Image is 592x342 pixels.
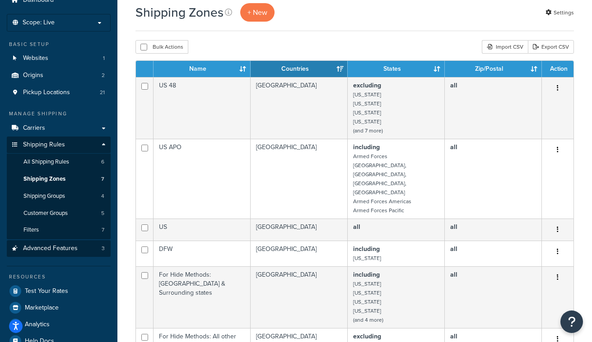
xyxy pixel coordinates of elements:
[7,273,111,281] div: Resources
[251,241,348,266] td: [GEOGRAPHIC_DATA]
[103,55,105,62] span: 1
[353,91,381,99] small: [US_STATE]
[353,332,381,341] b: excluding
[7,50,111,67] li: Websites
[528,40,574,54] a: Export CSV
[7,283,111,299] a: Test Your Rates
[7,205,111,222] a: Customer Groups 5
[154,77,251,139] td: US 48
[25,304,59,312] span: Marketplace
[251,61,348,77] th: Countries: activate to sort column ascending
[7,240,111,257] li: Advanced Features
[7,222,111,238] a: Filters 7
[25,287,68,295] span: Test Your Rates
[353,81,381,90] b: excluding
[450,270,457,279] b: all
[353,254,381,262] small: [US_STATE]
[450,244,457,254] b: all
[7,67,111,84] li: Origins
[7,154,111,170] a: All Shipping Rules 6
[353,298,381,306] small: [US_STATE]
[101,210,104,217] span: 5
[450,142,457,152] b: all
[7,188,111,205] li: Shipping Groups
[7,205,111,222] li: Customer Groups
[7,154,111,170] li: All Shipping Rules
[7,316,111,333] li: Analytics
[23,141,65,149] span: Shipping Rules
[450,222,457,232] b: all
[23,175,65,183] span: Shipping Zones
[7,84,111,101] li: Pickup Locations
[450,81,457,90] b: all
[23,192,65,200] span: Shipping Groups
[482,40,528,54] div: Import CSV
[251,219,348,241] td: [GEOGRAPHIC_DATA]
[348,61,445,77] th: States: activate to sort column ascending
[353,244,380,254] b: including
[7,41,111,48] div: Basic Setup
[7,240,111,257] a: Advanced Features 3
[542,61,573,77] th: Action
[7,222,111,238] li: Filters
[7,171,111,187] li: Shipping Zones
[23,55,48,62] span: Websites
[545,6,574,19] a: Settings
[7,120,111,137] a: Carriers
[23,124,45,132] span: Carriers
[7,50,111,67] a: Websites 1
[353,270,380,279] b: including
[154,219,251,241] td: US
[7,84,111,101] a: Pickup Locations 21
[25,321,50,328] span: Analytics
[445,61,542,77] th: Zip/Postal: activate to sort column ascending
[23,72,43,79] span: Origins
[135,40,188,54] button: Bulk Actions
[7,110,111,118] div: Manage Shipping
[560,310,583,333] button: Open Resource Center
[7,171,111,187] a: Shipping Zones 7
[353,222,360,232] b: all
[353,280,381,288] small: [US_STATE]
[7,188,111,205] a: Shipping Groups 4
[251,77,348,139] td: [GEOGRAPHIC_DATA]
[102,245,105,252] span: 3
[353,100,381,108] small: [US_STATE]
[251,139,348,219] td: [GEOGRAPHIC_DATA]
[450,332,457,341] b: all
[101,175,104,183] span: 7
[240,3,275,22] a: + New
[154,266,251,328] td: For Hide Methods: [GEOGRAPHIC_DATA] & Surrounding states
[353,197,411,205] small: Armed Forces Americas
[102,72,105,79] span: 2
[23,89,70,96] span: Pickup Locations
[23,158,69,166] span: All Shipping Rules
[101,192,104,200] span: 4
[353,127,383,135] small: (and 7 more)
[247,7,267,18] span: + New
[154,241,251,266] td: DFW
[23,19,55,27] span: Scope: Live
[7,137,111,153] a: Shipping Rules
[353,206,404,214] small: Armed Forces Pacific
[100,89,105,96] span: 21
[23,245,78,252] span: Advanced Features
[353,289,381,297] small: [US_STATE]
[7,67,111,84] a: Origins 2
[353,142,380,152] b: including
[353,316,383,324] small: (and 4 more)
[251,266,348,328] td: [GEOGRAPHIC_DATA]
[353,118,381,126] small: [US_STATE]
[353,109,381,117] small: [US_STATE]
[353,152,406,196] small: Armed Forces [GEOGRAPHIC_DATA], [GEOGRAPHIC_DATA], [GEOGRAPHIC_DATA], [GEOGRAPHIC_DATA]
[154,139,251,219] td: US APO
[154,61,251,77] th: Name: activate to sort column ascending
[7,137,111,239] li: Shipping Rules
[23,226,39,234] span: Filters
[7,300,111,316] a: Marketplace
[23,210,68,217] span: Customer Groups
[135,4,224,21] h1: Shipping Zones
